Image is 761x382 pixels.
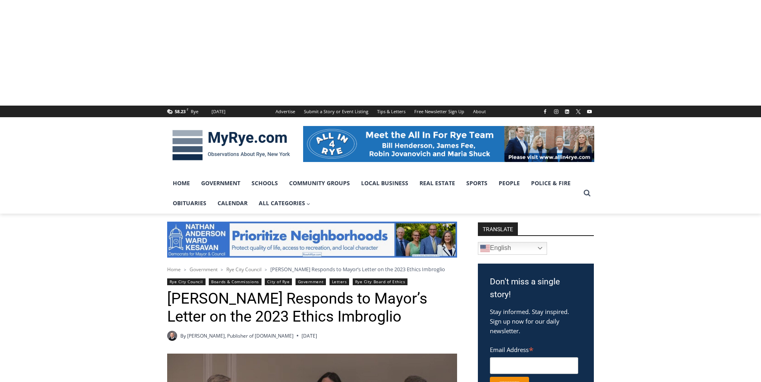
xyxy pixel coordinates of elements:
span: All Categories [259,199,311,208]
a: Rye City Council [167,278,206,285]
span: > [265,267,267,272]
div: [DATE] [212,108,226,115]
h3: Don't miss a single story! [490,276,582,301]
a: Instagram [551,107,561,116]
a: Schools [246,173,284,193]
p: Stay informed. Stay inspired. Sign up now for our daily newsletter. [490,307,582,336]
a: Government [190,266,218,273]
nav: Breadcrumbs [167,265,457,273]
span: F [187,107,188,112]
a: Advertise [271,106,300,117]
a: YouTube [585,107,594,116]
button: View Search Form [580,186,594,200]
a: Rye City Board of Ethics [353,278,408,285]
a: Submit a Story or Event Listing [300,106,373,117]
div: Rye [191,108,198,115]
a: Police & Fire [525,173,576,193]
a: Real Estate [414,173,461,193]
a: Calendar [212,193,253,213]
span: 58.23 [175,108,186,114]
span: By [180,332,186,340]
img: MyRye.com [167,124,295,166]
a: X [573,107,583,116]
a: Linkedin [562,107,572,116]
span: > [221,267,223,272]
nav: Primary Navigation [167,173,580,214]
a: Community Groups [284,173,356,193]
a: Facebook [540,107,550,116]
span: [PERSON_NAME] Responds to Mayor’s Letter on the 2023 Ethics Imbroglio [270,266,445,273]
strong: TRANSLATE [478,222,518,235]
a: City of Rye [265,278,292,285]
a: Rye City Council [226,266,262,273]
time: [DATE] [302,332,317,340]
a: Government [196,173,246,193]
a: Obituaries [167,193,212,213]
span: > [184,267,186,272]
img: en [480,244,490,253]
a: Free Newsletter Sign Up [410,106,469,117]
a: Government [296,278,326,285]
a: Home [167,266,181,273]
a: [PERSON_NAME], Publisher of [DOMAIN_NAME] [187,332,294,339]
a: All Categories [253,193,316,213]
a: Boards & Commissions [209,278,262,285]
label: Email Address [490,342,578,356]
a: Tips & Letters [373,106,410,117]
a: Letters [330,278,350,285]
a: English [478,242,547,255]
h1: [PERSON_NAME] Responds to Mayor’s Letter on the 2023 Ethics Imbroglio [167,290,457,326]
img: All in for Rye [303,126,594,162]
a: People [493,173,525,193]
nav: Secondary Navigation [271,106,490,117]
a: Sports [461,173,493,193]
a: Author image [167,331,177,341]
a: Home [167,173,196,193]
a: Local Business [356,173,414,193]
a: About [469,106,490,117]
